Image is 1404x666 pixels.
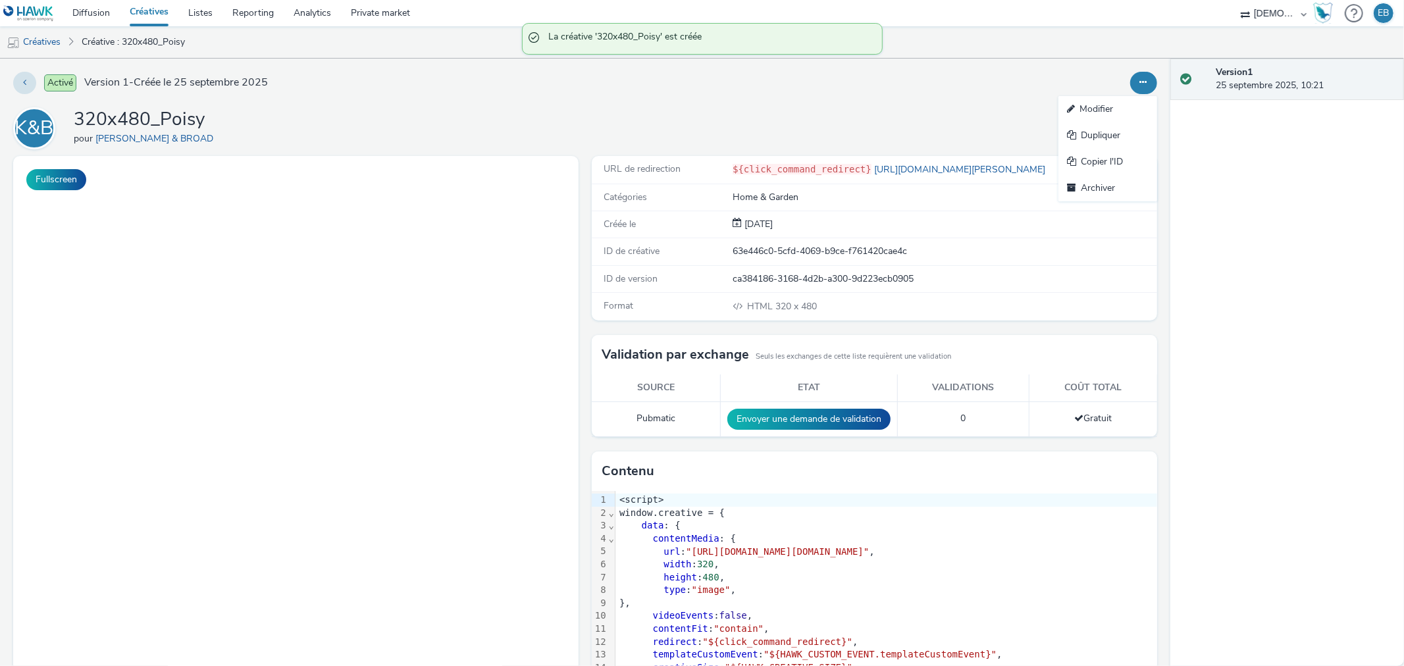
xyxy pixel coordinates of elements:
span: false [719,610,747,621]
span: La créative '320x480_Poisy' est créée [549,30,869,47]
h1: 320x480_Poisy [74,107,219,132]
span: 320 x 480 [746,300,817,313]
span: Gratuit [1074,412,1112,424]
div: : , [615,571,1157,584]
div: : , [615,584,1157,597]
span: Fold line [608,520,615,530]
div: 5 [592,545,608,558]
div: : { [615,532,1157,546]
span: 0 [961,412,966,424]
span: redirect [653,636,697,647]
div: ca384186-3168-4d2b-a300-9d223ecb0905 [733,272,1155,286]
a: [PERSON_NAME] & BROAD [95,132,219,145]
div: 2 [592,507,608,520]
span: type [663,584,686,595]
h3: Contenu [602,461,654,481]
div: 13 [592,648,608,661]
button: Fullscreen [26,169,86,190]
strong: Version 1 [1216,66,1253,78]
img: undefined Logo [3,5,54,22]
span: contentMedia [653,533,719,544]
span: "${click_command_redirect}" [703,636,853,647]
span: url [663,546,680,557]
div: 25 septembre 2025, 10:21 [1216,66,1393,93]
span: "${HAWK_CUSTOM_EVENT.templateCustomEvent}" [764,649,997,659]
div: 9 [592,597,608,610]
a: Hawk Academy [1313,3,1338,24]
th: Etat [720,374,897,401]
div: : , [615,623,1157,636]
div: 6 [592,558,608,571]
span: "image" [692,584,731,595]
h3: Validation par exchange [602,345,749,365]
span: Version 1 - Créée le 25 septembre 2025 [84,75,268,90]
span: contentFit [653,623,708,634]
small: Seuls les exchanges de cette liste requièrent une validation [756,351,951,362]
th: Validations [897,374,1029,401]
span: width [663,559,691,569]
span: "contain" [714,623,764,634]
div: 4 [592,532,608,546]
a: Créative : 320x480_Poisy [75,26,192,58]
span: videoEvents [653,610,714,621]
div: Création 25 septembre 2025, 10:21 [742,218,773,231]
span: "[URL][DOMAIN_NAME][DOMAIN_NAME]" [686,546,869,557]
span: [DATE] [742,218,773,230]
span: Fold line [608,533,615,544]
span: 320 [697,559,714,569]
span: Activé [44,74,76,91]
span: Fold line [608,507,615,518]
td: Pubmatic [592,401,721,436]
button: Envoyer une demande de validation [727,409,891,430]
a: Copier l'ID [1058,149,1157,175]
div: window.creative = { [615,507,1157,520]
a: Dupliquer [1058,122,1157,149]
div: 3 [592,519,608,532]
th: Source [592,374,721,401]
div: : , [615,609,1157,623]
div: 7 [592,571,608,584]
div: 12 [592,636,608,649]
div: : { [615,519,1157,532]
img: mobile [7,36,20,49]
div: K&B [15,110,54,147]
div: }, [615,597,1157,610]
span: templateCustomEvent [653,649,758,659]
span: height [663,572,697,582]
span: Créée le [604,218,636,230]
span: Catégories [604,191,647,203]
a: K&B [13,122,61,134]
div: <script> [615,494,1157,507]
img: Hawk Academy [1313,3,1333,24]
div: : , [615,648,1157,661]
div: : , [615,558,1157,571]
span: Format [604,299,633,312]
span: URL de redirection [604,163,681,175]
a: Modifier [1058,96,1157,122]
code: ${click_command_redirect} [733,164,871,174]
span: ID de créative [604,245,660,257]
a: Archiver [1058,175,1157,201]
div: 8 [592,584,608,597]
div: 63e446c0-5cfd-4069-b9ce-f761420cae4c [733,245,1155,258]
span: pour [74,132,95,145]
div: 1 [592,494,608,507]
div: 11 [592,623,608,636]
th: Coût total [1029,374,1157,401]
div: EB [1378,3,1390,23]
a: [URL][DOMAIN_NAME][PERSON_NAME] [871,163,1051,176]
span: HTML [747,300,775,313]
div: Home & Garden [733,191,1155,204]
div: : , [615,636,1157,649]
div: 10 [592,609,608,623]
div: : , [615,546,1157,559]
span: ID de version [604,272,658,285]
span: data [642,520,664,530]
span: 480 [703,572,719,582]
